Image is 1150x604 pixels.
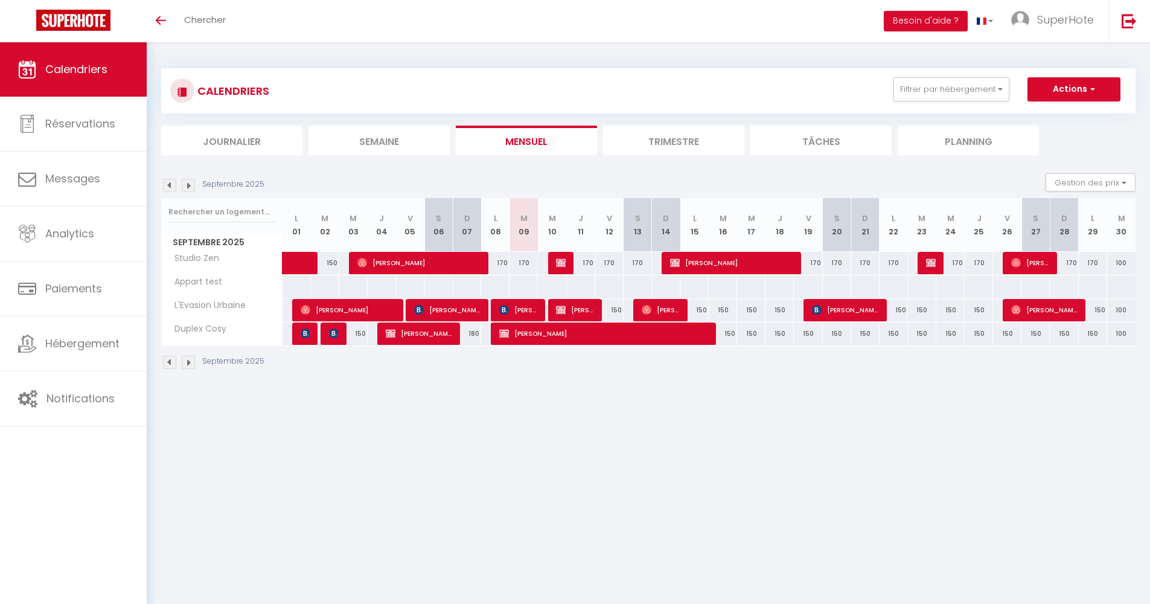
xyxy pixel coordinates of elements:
span: Hébergement [45,336,120,351]
th: 28 [1050,198,1078,252]
div: 180 [453,323,481,345]
abbr: M [549,213,556,224]
span: SuperHote [1037,12,1094,27]
th: 07 [453,198,481,252]
div: 170 [794,252,822,274]
abbr: L [892,213,895,224]
div: 150 [1079,323,1107,345]
div: 170 [823,252,851,274]
div: 150 [709,299,737,321]
h3: CALENDRIERS [194,77,269,104]
div: 150 [1050,323,1078,345]
abbr: M [350,213,357,224]
th: 25 [965,198,993,252]
div: 150 [794,323,822,345]
span: Duplex Cosy [164,323,229,336]
img: ... [1011,11,1029,29]
span: [PERSON_NAME] [670,251,793,274]
div: 150 [880,299,908,321]
div: 100 [1107,252,1136,274]
span: [PERSON_NAME] [556,298,594,321]
abbr: S [834,213,840,224]
th: 26 [993,198,1021,252]
img: logout [1122,13,1137,28]
th: 03 [339,198,368,252]
th: 21 [851,198,880,252]
th: 01 [283,198,311,252]
span: [PERSON_NAME] [926,251,936,274]
span: [PERSON_NAME] [301,298,395,321]
li: Journalier [161,126,302,155]
span: Appart test [164,275,225,289]
span: Messages [45,171,100,186]
span: Chercher [184,13,226,26]
span: [PERSON_NAME] [357,251,481,274]
p: Septembre 2025 [202,356,264,367]
abbr: D [464,213,470,224]
div: 100 [1107,299,1136,321]
abbr: J [977,213,982,224]
abbr: V [407,213,413,224]
th: 22 [880,198,908,252]
div: 150 [737,323,765,345]
abbr: L [295,213,298,224]
span: Réservations [45,116,115,131]
div: 150 [339,323,368,345]
div: 150 [908,299,936,321]
div: 170 [965,252,993,274]
span: [PERSON_NAME] [556,251,566,274]
abbr: D [862,213,868,224]
div: 170 [936,252,965,274]
div: 150 [737,299,765,321]
span: Notifications [46,391,115,406]
span: L'Evasion Urbaine [164,299,249,312]
span: Analytics [45,226,94,241]
li: Planning [898,126,1039,155]
div: 170 [880,252,908,274]
abbr: J [379,213,384,224]
div: 170 [1079,252,1107,274]
abbr: D [663,213,669,224]
abbr: V [806,213,811,224]
abbr: M [321,213,328,224]
div: 170 [624,252,652,274]
abbr: S [436,213,441,224]
span: [PERSON_NAME] [499,298,537,321]
div: 150 [965,299,993,321]
th: 19 [794,198,822,252]
abbr: M [520,213,528,224]
div: 150 [993,323,1021,345]
th: 10 [538,198,566,252]
th: 23 [908,198,936,252]
abbr: S [1033,213,1038,224]
abbr: L [1091,213,1094,224]
abbr: L [693,213,697,224]
th: 13 [624,198,652,252]
span: [PERSON_NAME] [812,298,878,321]
div: 170 [481,252,510,274]
div: 100 [1107,323,1136,345]
th: 30 [1107,198,1136,252]
span: Patureau Léa [301,322,310,345]
li: Trimestre [603,126,744,155]
th: 15 [680,198,709,252]
abbr: M [1118,213,1125,224]
span: [PERSON_NAME] [386,322,452,345]
img: Super Booking [36,10,110,31]
div: 150 [709,323,737,345]
abbr: J [578,213,583,224]
span: [PERSON_NAME] [499,322,708,345]
div: 150 [965,323,993,345]
th: 18 [765,198,794,252]
button: Gestion des prix [1046,173,1136,191]
th: 27 [1021,198,1050,252]
div: 150 [880,323,908,345]
abbr: M [720,213,727,224]
div: 150 [936,299,965,321]
th: 08 [481,198,510,252]
span: [PERSON_NAME] [1011,298,1078,321]
div: 150 [908,323,936,345]
th: 24 [936,198,965,252]
span: [PERSON_NAME] [329,322,339,345]
abbr: L [494,213,497,224]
